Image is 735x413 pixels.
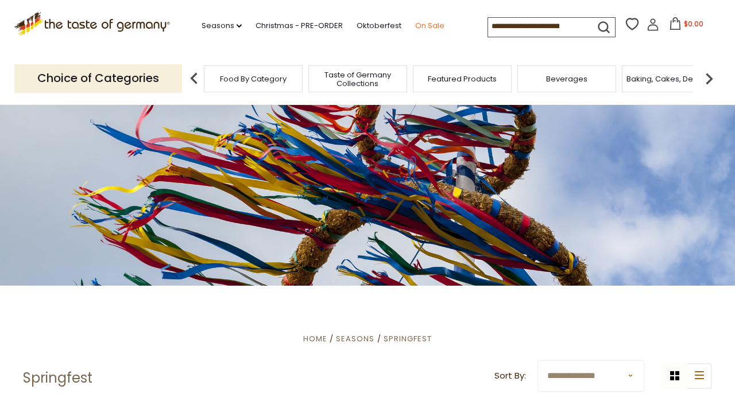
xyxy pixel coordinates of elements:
[14,64,182,92] p: Choice of Categories
[661,17,710,34] button: $0.00
[546,75,587,83] a: Beverages
[494,369,526,383] label: Sort By:
[183,67,206,90] img: previous arrow
[256,20,343,32] a: Christmas - PRE-ORDER
[357,20,401,32] a: Oktoberfest
[23,369,92,387] h1: Springfest
[312,71,404,88] a: Taste of Germany Collections
[415,20,444,32] a: On Sale
[303,333,327,344] a: Home
[384,333,432,344] a: Springfest
[684,19,703,29] span: $0.00
[626,75,715,83] a: Baking, Cakes, Desserts
[336,333,374,344] a: Seasons
[698,67,721,90] img: next arrow
[220,75,287,83] a: Food By Category
[428,75,497,83] a: Featured Products
[202,20,242,32] a: Seasons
